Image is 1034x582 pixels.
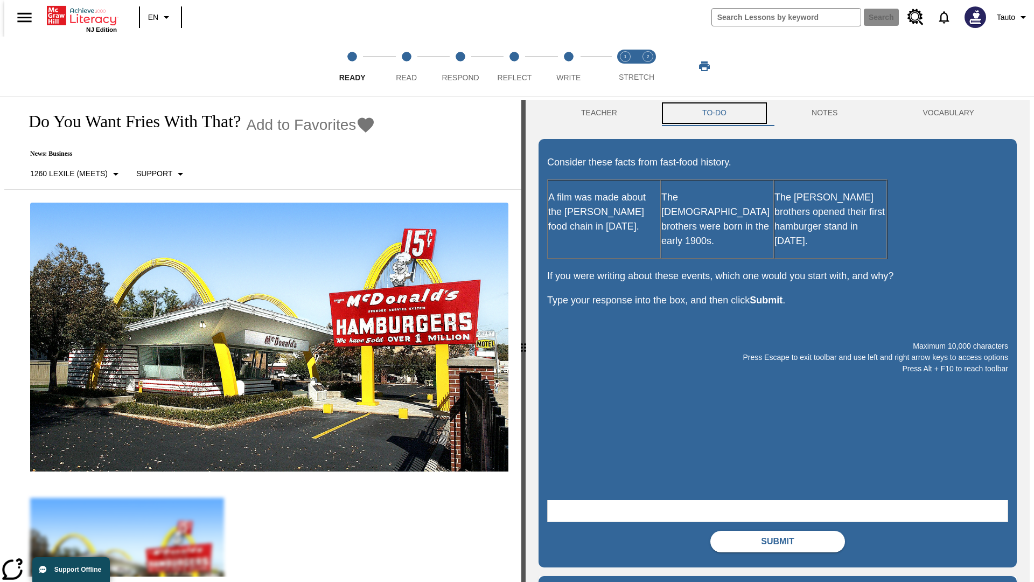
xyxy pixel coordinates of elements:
[750,295,783,306] strong: Submit
[930,3,958,31] a: Notifications
[712,9,861,26] input: search field
[26,164,127,184] button: Select Lexile, 1260 Lexile (Meets)
[54,566,101,573] span: Support Offline
[774,190,886,248] p: The [PERSON_NAME] brothers opened their first hamburger stand in [DATE].
[880,100,1017,126] button: VOCABULARY
[661,190,773,248] p: The [DEMOGRAPHIC_DATA] brothers were born in the early 1900s.
[997,12,1015,23] span: Tauto
[526,100,1030,582] div: activity
[521,100,526,582] div: Press Enter or Spacebar and then press right and left arrow keys to move the slider
[339,73,366,82] span: Ready
[710,531,845,552] button: Submit
[901,3,930,32] a: Resource Center, Will open in new tab
[619,73,654,81] span: STRETCH
[148,12,158,23] span: EN
[4,100,521,577] div: reading
[547,155,1008,170] p: Consider these facts from fast-food history.
[442,73,479,82] span: Respond
[483,37,546,96] button: Reflect step 4 of 5
[687,57,722,76] button: Print
[537,37,600,96] button: Write step 5 of 5
[86,26,117,33] span: NJ Edition
[321,37,383,96] button: Ready step 1 of 5
[646,54,649,59] text: 2
[17,112,241,131] h1: Do You Want Fries With That?
[547,363,1008,375] p: Press Alt + F10 to reach toolbar
[965,6,986,28] img: Avatar
[246,116,356,134] span: Add to Favorites
[993,8,1034,27] button: Profile/Settings
[246,115,375,134] button: Add to Favorites - Do You Want Fries With That?
[547,293,1008,308] p: Type your response into the box, and then click .
[136,168,172,179] p: Support
[498,73,532,82] span: Reflect
[624,54,626,59] text: 1
[4,9,157,18] body: Maximum 10,000 characters Press Escape to exit toolbar and use left and right arrow keys to acces...
[547,352,1008,363] p: Press Escape to exit toolbar and use left and right arrow keys to access options
[396,73,417,82] span: Read
[660,100,769,126] button: TO-DO
[610,37,641,96] button: Stretch Read step 1 of 2
[47,4,117,33] div: Home
[548,190,660,234] p: A film was made about the [PERSON_NAME] food chain in [DATE].
[30,203,508,472] img: One of the first McDonald's stores, with the iconic red sign and golden arches.
[556,73,581,82] span: Write
[17,150,375,158] p: News: Business
[632,37,663,96] button: Stretch Respond step 2 of 2
[429,37,492,96] button: Respond step 3 of 5
[539,100,1017,126] div: Instructional Panel Tabs
[547,269,1008,283] p: If you were writing about these events, which one would you start with, and why?
[9,2,40,33] button: Open side menu
[958,3,993,31] button: Select a new avatar
[30,168,108,179] p: 1260 Lexile (Meets)
[547,341,1008,352] p: Maximum 10,000 characters
[32,557,110,582] button: Support Offline
[143,8,178,27] button: Language: EN, Select a language
[132,164,191,184] button: Scaffolds, Support
[375,37,437,96] button: Read step 2 of 5
[539,100,660,126] button: Teacher
[769,100,880,126] button: NOTES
